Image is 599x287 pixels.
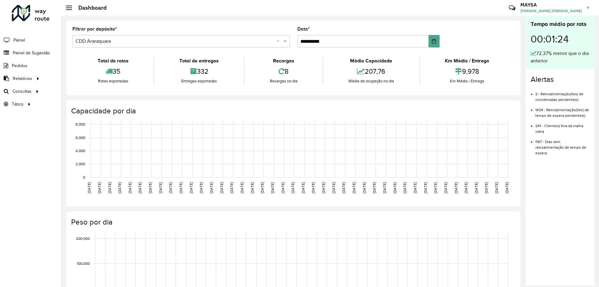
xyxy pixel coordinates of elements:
[74,65,152,78] div: 35
[311,182,315,193] text: [DATE]
[158,182,163,193] text: [DATE]
[454,182,458,193] text: [DATE]
[97,182,101,193] text: [DATE]
[325,78,417,84] div: Média de ocupação no dia
[362,182,366,193] text: [DATE]
[423,182,427,193] text: [DATE]
[138,182,142,193] text: [DATE]
[403,182,407,193] text: [DATE]
[246,57,321,65] div: Recargas
[75,149,85,153] text: 4,000
[531,75,589,84] h4: Alertas
[444,182,448,193] text: [DATE]
[321,182,325,193] text: [DATE]
[531,50,589,65] div: 72,37% menor que o dia anterior
[156,57,242,65] div: Total de entregas
[220,182,224,193] text: [DATE]
[505,182,509,193] text: [DATE]
[156,78,242,84] div: Entregas exportadas
[270,182,275,193] text: [DATE]
[464,182,468,193] text: [DATE]
[209,182,213,193] text: [DATE]
[474,182,478,193] text: [DATE]
[148,182,152,193] text: [DATE]
[393,182,397,193] text: [DATE]
[199,182,203,193] text: [DATE]
[535,102,589,118] li: 1434 - Retroalimentação(ões) de tempo de espera pendente(s)
[87,182,91,193] text: [DATE]
[281,182,285,193] text: [DATE]
[535,118,589,134] li: 241 - Cliente(s) fora da malha viária
[291,182,295,193] text: [DATE]
[325,57,417,65] div: Média Capacidade
[77,261,90,265] text: 100,000
[531,20,589,28] div: Tempo médio por rota
[297,25,310,33] label: Data
[13,37,25,43] span: Painel
[83,175,85,179] text: 0
[72,25,117,33] label: Filtrar por depósito
[230,182,234,193] text: [DATE]
[76,236,90,240] text: 200,000
[250,182,254,193] text: [DATE]
[75,136,85,140] text: 6,000
[246,65,321,78] div: 8
[72,4,107,11] h2: Dashboard
[325,65,417,78] div: 207,76
[531,28,589,50] div: 00:01:24
[421,57,513,65] div: Km Médio / Entrega
[246,78,321,84] div: Recargas no dia
[352,182,356,193] text: [DATE]
[484,182,488,193] text: [DATE]
[520,2,582,8] h3: MAYSA
[12,88,32,95] span: Consultas
[277,37,282,45] span: Clear all
[240,182,244,193] text: [DATE]
[260,182,264,193] text: [DATE]
[301,182,305,193] text: [DATE]
[74,57,152,65] div: Total de rotas
[128,182,132,193] text: [DATE]
[332,182,336,193] text: [DATE]
[71,106,514,116] h4: Capacidade por dia
[433,182,437,193] text: [DATE]
[429,35,440,47] button: Choose Date
[108,182,112,193] text: [DATE]
[189,182,193,193] text: [DATE]
[421,65,513,78] div: 9,978
[520,8,582,14] span: [PERSON_NAME] [PERSON_NAME]
[71,218,514,227] h4: Peso por dia
[535,134,589,156] li: 1167 - Dias sem retroalimentação de tempo de espera
[168,182,173,193] text: [DATE]
[494,182,499,193] text: [DATE]
[342,182,346,193] text: [DATE]
[13,75,32,82] span: Relatórios
[12,62,27,69] span: Pedidos
[372,182,376,193] text: [DATE]
[535,87,589,102] li: 2 - Retroalimentação(ões) de coordenadas pendente(s)
[74,78,152,84] div: Rotas exportadas
[75,122,85,126] text: 8,000
[75,162,85,166] text: 2,000
[156,65,242,78] div: 332
[421,78,513,84] div: Km Médio / Entrega
[179,182,183,193] text: [DATE]
[13,50,50,56] span: Painel de Sugestão
[382,182,387,193] text: [DATE]
[118,182,122,193] text: [DATE]
[12,101,23,107] span: Tático
[505,1,519,15] a: Contato Rápido
[413,182,417,193] text: [DATE]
